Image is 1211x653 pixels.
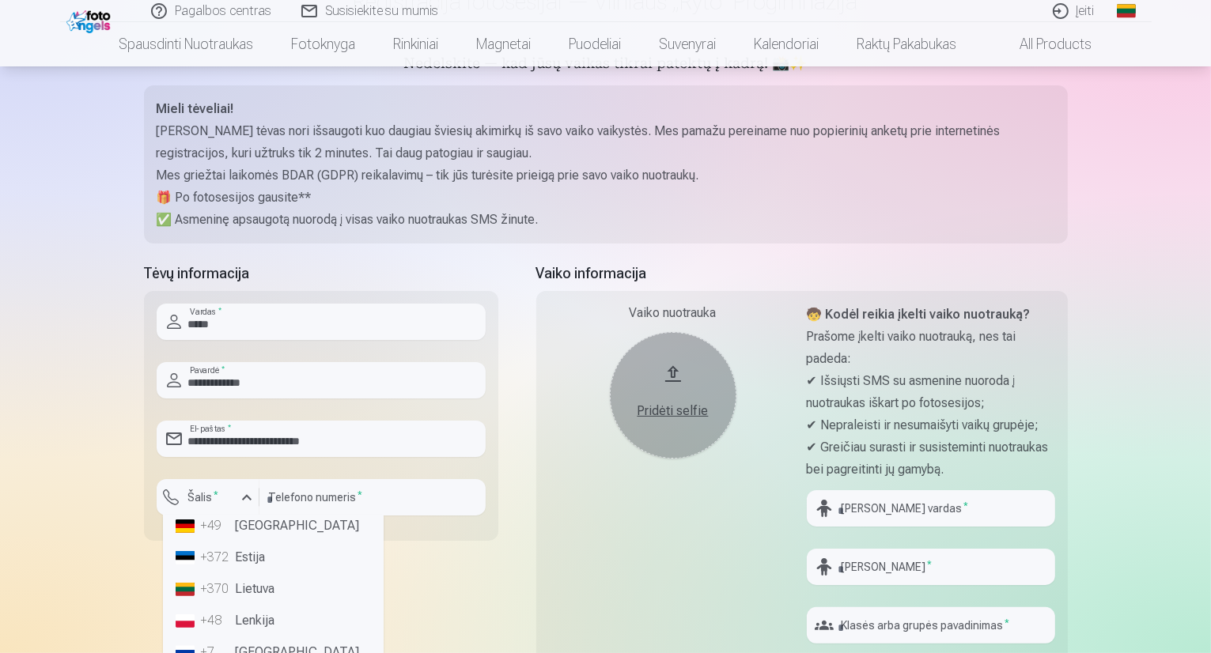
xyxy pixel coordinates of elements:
a: All products [976,22,1111,66]
a: Rinkiniai [375,22,458,66]
p: ✔ Nepraleisti ir nesumaišyti vaikų grupėje; [807,414,1055,436]
h5: Vaiko informacija [536,262,1068,285]
li: [GEOGRAPHIC_DATA] [169,510,377,542]
li: Lietuva [169,573,377,605]
div: Vaiko nuotrauka [549,304,797,323]
a: Suvenyrai [641,22,736,66]
img: /fa2 [66,6,115,33]
p: ✅ Asmeninę apsaugotą nuorodą į visas vaiko nuotraukas SMS žinute. [157,209,1055,231]
li: Estija [169,542,377,573]
strong: Mieli tėveliai! [157,101,234,116]
a: Spausdinti nuotraukas [100,22,273,66]
p: [PERSON_NAME] tėvas nori išsaugoti kuo daugiau šviesių akimirkų iš savo vaiko vaikystės. Mes pama... [157,120,1055,164]
h5: Tėvų informacija [144,262,498,285]
p: 🎁 Po fotosesijos gausite** [157,187,1055,209]
a: Raktų pakabukas [838,22,976,66]
p: ✔ Greičiau surasti ir susisteminti nuotraukas bei pagreitinti jų gamybą. [807,436,1055,481]
strong: 🧒 Kodėl reikia įkelti vaiko nuotrauką? [807,307,1031,322]
label: Šalis [182,489,225,505]
div: +48 [201,611,233,630]
div: +372 [201,548,233,567]
a: Fotoknyga [273,22,375,66]
button: Pridėti selfie [610,332,736,459]
li: Lenkija [169,605,377,636]
p: Prašome įkelti vaiko nuotrauką, nes tai padeda: [807,326,1055,370]
a: Puodeliai [551,22,641,66]
div: +370 [201,579,233,598]
div: +49 [201,516,233,535]
p: ✔ Išsiųsti SMS su asmenine nuoroda į nuotraukas iškart po fotosesijos; [807,370,1055,414]
a: Kalendoriai [736,22,838,66]
a: Magnetai [458,22,551,66]
button: Šalis* [157,479,259,515]
p: Mes griežtai laikomės BDAR (GDPR) reikalavimų – tik jūs turėsite prieigą prie savo vaiko nuotraukų. [157,164,1055,187]
div: Pridėti selfie [626,402,721,421]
